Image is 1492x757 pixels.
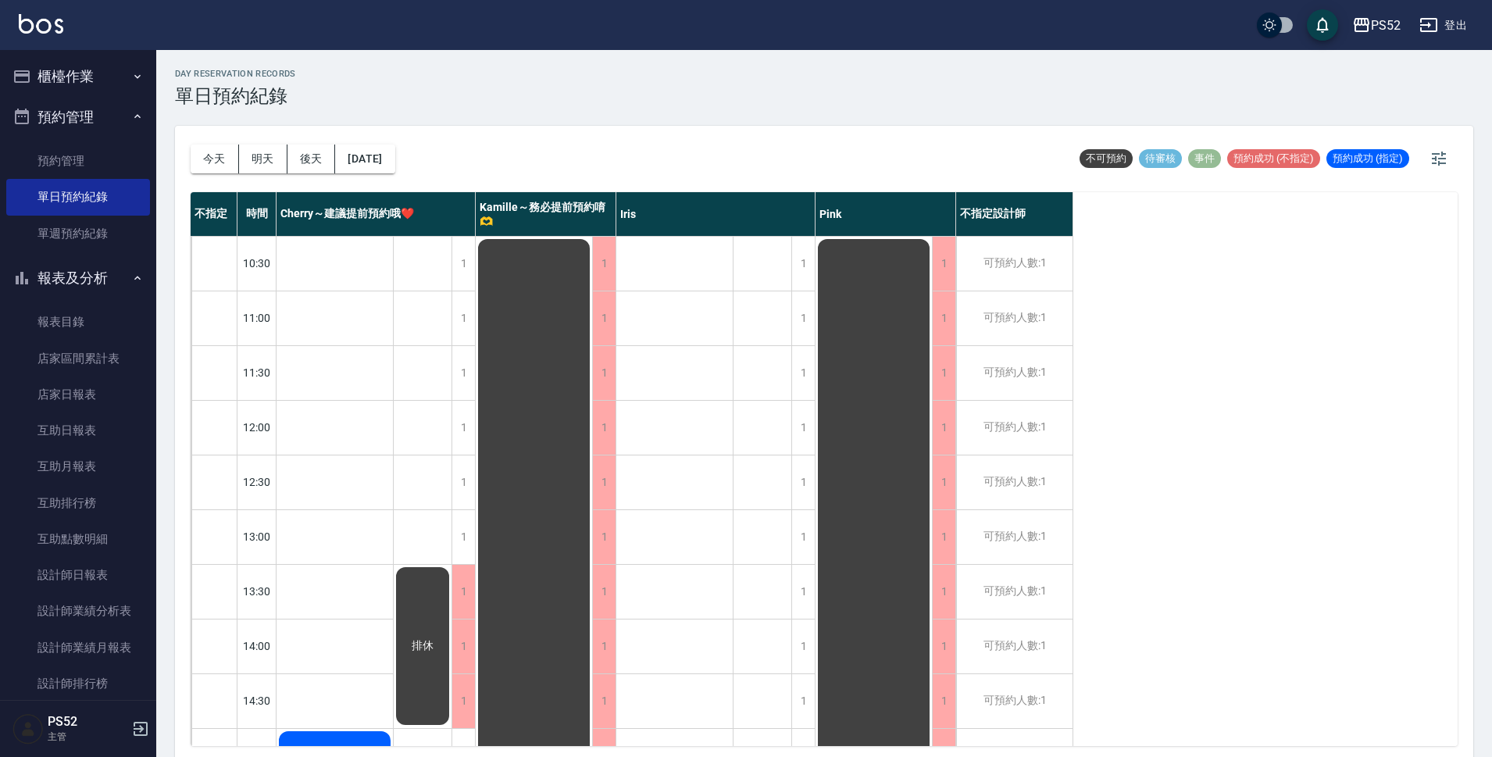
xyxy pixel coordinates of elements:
[6,179,150,215] a: 單日預約紀錄
[791,565,815,619] div: 1
[791,620,815,673] div: 1
[932,455,955,509] div: 1
[191,145,239,173] button: 今天
[932,291,955,345] div: 1
[932,346,955,400] div: 1
[6,521,150,557] a: 互助點數明細
[191,192,237,236] div: 不指定
[1326,152,1409,166] span: 預約成功 (指定)
[791,291,815,345] div: 1
[237,345,277,400] div: 11:30
[12,713,44,745] img: Person
[237,564,277,619] div: 13:30
[1307,9,1338,41] button: save
[1227,152,1320,166] span: 預約成功 (不指定)
[932,674,955,728] div: 1
[6,448,150,484] a: 互助月報表
[956,401,1073,455] div: 可預約人數:1
[452,674,475,728] div: 1
[6,593,150,629] a: 設計師業績分析表
[956,510,1073,564] div: 可預約人數:1
[237,236,277,291] div: 10:30
[956,192,1073,236] div: 不指定設計師
[19,14,63,34] img: Logo
[932,237,955,291] div: 1
[1188,152,1221,166] span: 事件
[592,346,616,400] div: 1
[6,412,150,448] a: 互助日報表
[6,143,150,179] a: 預約管理
[452,346,475,400] div: 1
[6,666,150,702] a: 設計師排行榜
[1371,16,1401,35] div: PS52
[932,620,955,673] div: 1
[48,730,127,744] p: 主管
[956,565,1073,619] div: 可預約人數:1
[956,291,1073,345] div: 可預約人數:1
[592,620,616,673] div: 1
[6,56,150,97] button: 櫃檯作業
[1139,152,1182,166] span: 待審核
[592,455,616,509] div: 1
[452,510,475,564] div: 1
[175,85,296,107] h3: 單日預約紀錄
[287,145,336,173] button: 後天
[239,145,287,173] button: 明天
[932,401,955,455] div: 1
[237,291,277,345] div: 11:00
[48,714,127,730] h5: PS52
[791,510,815,564] div: 1
[816,192,956,236] div: Pink
[956,237,1073,291] div: 可預約人數:1
[956,620,1073,673] div: 可預約人數:1
[1346,9,1407,41] button: PS52
[932,510,955,564] div: 1
[791,237,815,291] div: 1
[6,216,150,252] a: 單週預約紀錄
[956,674,1073,728] div: 可預約人數:1
[592,291,616,345] div: 1
[6,557,150,593] a: 設計師日報表
[6,485,150,521] a: 互助排行榜
[175,69,296,79] h2: day Reservation records
[6,258,150,298] button: 報表及分析
[6,630,150,666] a: 設計師業績月報表
[956,455,1073,509] div: 可預約人數:1
[237,673,277,728] div: 14:30
[237,455,277,509] div: 12:30
[592,565,616,619] div: 1
[237,509,277,564] div: 13:00
[6,377,150,412] a: 店家日報表
[452,565,475,619] div: 1
[791,346,815,400] div: 1
[476,192,616,236] div: Kamille～務必提前預約唷🫶
[592,674,616,728] div: 1
[616,192,816,236] div: Iris
[452,455,475,509] div: 1
[335,145,394,173] button: [DATE]
[592,510,616,564] div: 1
[1413,11,1473,40] button: 登出
[592,237,616,291] div: 1
[452,291,475,345] div: 1
[409,639,437,653] span: 排休
[6,97,150,137] button: 預約管理
[1080,152,1133,166] span: 不可預約
[592,401,616,455] div: 1
[956,346,1073,400] div: 可預約人數:1
[932,565,955,619] div: 1
[6,341,150,377] a: 店家區間累計表
[791,674,815,728] div: 1
[237,192,277,236] div: 時間
[452,401,475,455] div: 1
[237,400,277,455] div: 12:00
[6,304,150,340] a: 報表目錄
[452,620,475,673] div: 1
[277,192,476,236] div: Cherry～建議提前預約哦❤️
[791,401,815,455] div: 1
[791,455,815,509] div: 1
[237,619,277,673] div: 14:00
[452,237,475,291] div: 1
